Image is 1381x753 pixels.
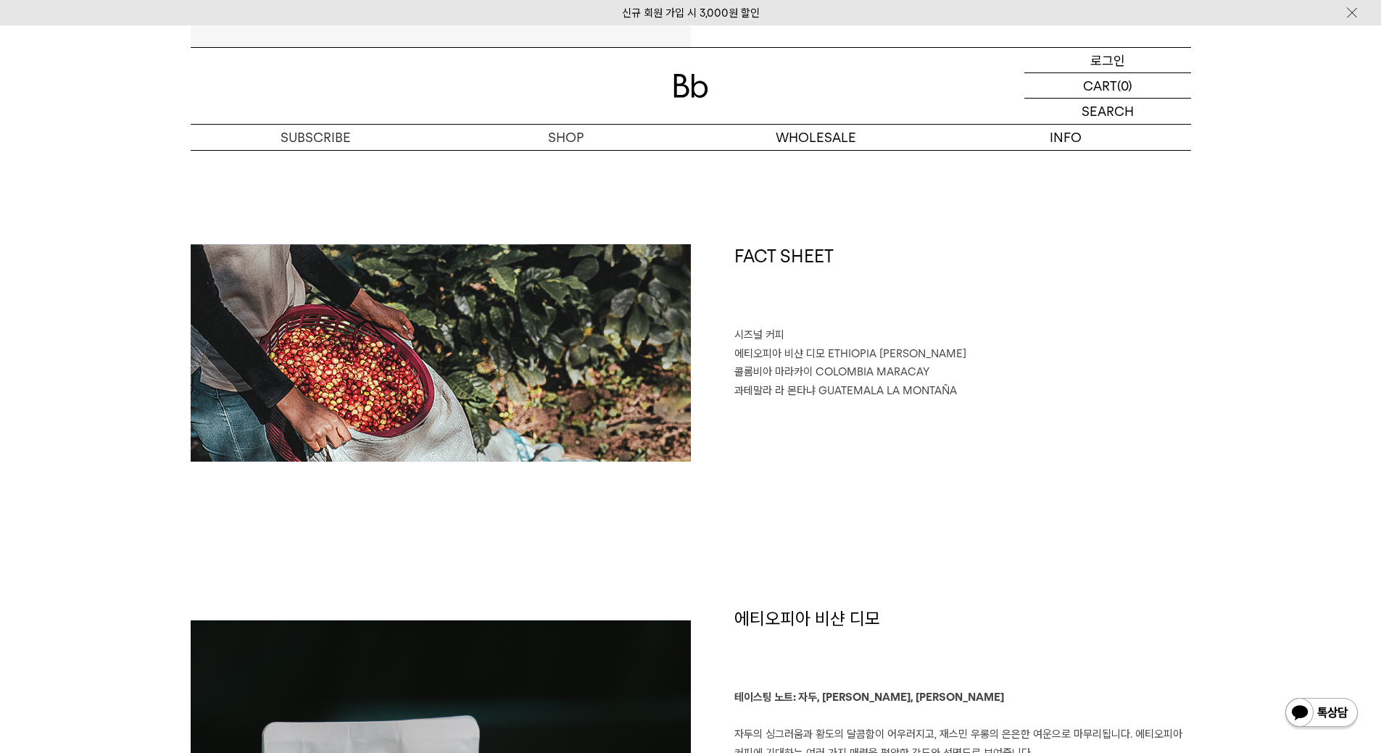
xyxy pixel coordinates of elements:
[191,244,691,462] img: 9월의 커피 3종 (각 200g x3)
[691,125,941,150] p: WHOLESALE
[734,384,816,397] span: 과테말라 라 몬타냐
[673,74,708,98] img: 로고
[1082,99,1134,124] p: SEARCH
[1024,48,1191,73] a: 로그인
[734,244,1191,327] h1: FACT SHEET
[818,384,957,397] span: GUATEMALA LA MONTAÑA
[734,347,825,360] span: 에티오피아 비샨 디모
[1024,73,1191,99] a: CART (0)
[1083,73,1117,98] p: CART
[441,125,691,150] a: SHOP
[734,328,784,341] span: 시즈널 커피
[816,365,929,378] span: COLOMBIA MARACAY
[1117,73,1132,98] p: (0)
[622,7,760,20] a: 신규 회원 가입 시 3,000원 할인
[941,125,1191,150] p: INFO
[1090,48,1125,72] p: 로그인
[734,691,1004,704] b: 테이스팅 노트: 자두, [PERSON_NAME], [PERSON_NAME]
[191,125,441,150] a: SUBSCRIBE
[1284,696,1359,731] img: 카카오톡 채널 1:1 채팅 버튼
[734,607,1191,689] h1: 에티오피아 비샨 디모
[828,347,966,360] span: ETHIOPIA [PERSON_NAME]
[734,365,813,378] span: 콜롬비아 마라카이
